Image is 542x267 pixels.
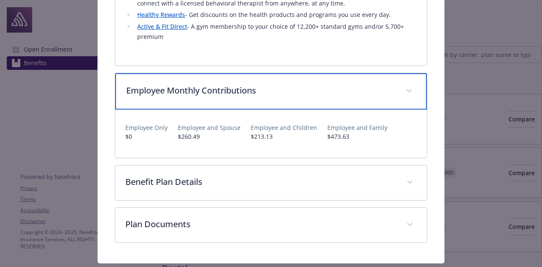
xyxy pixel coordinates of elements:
[126,84,395,97] p: Employee Monthly Contributions
[115,165,426,200] div: Benefit Plan Details
[178,123,241,132] p: Employee and Spouse
[178,132,241,141] p: $260.49
[125,176,396,188] p: Benefit Plan Details
[115,110,426,158] div: Employee Monthly Contributions
[115,73,426,110] div: Employee Monthly Contributions
[251,132,317,141] p: $213.13
[125,123,168,132] p: Employee Only
[327,123,387,132] p: Employee and Family
[135,10,416,20] li: - Get discounts on the health products and programs you use every day.
[125,218,396,231] p: Plan Documents
[137,22,187,30] a: Active & Fit Direct
[135,22,416,42] li: - A gym membership to your choice of 12,200+ standard gyms and/or 5,700+ premium
[327,132,387,141] p: $473.63
[251,123,317,132] p: Employee and Children
[125,132,168,141] p: $0
[115,208,426,242] div: Plan Documents
[137,11,185,19] a: Healthy Rewards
